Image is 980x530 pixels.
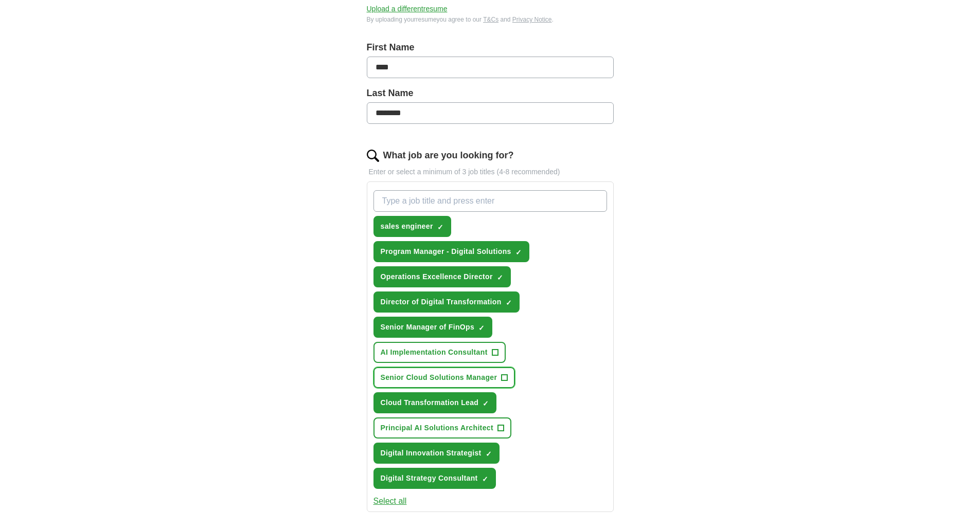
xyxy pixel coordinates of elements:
span: ✓ [478,324,485,332]
span: Program Manager - Digital Solutions [381,246,511,257]
label: First Name [367,41,614,54]
button: Senior Cloud Solutions Manager [373,367,515,388]
span: Digital Innovation Strategist [381,448,482,459]
span: Director of Digital Transformation [381,297,502,307]
button: Digital Strategy Consultant✓ [373,468,496,489]
span: Senior Cloud Solutions Manager [381,372,497,383]
span: ✓ [515,248,522,257]
input: Type a job title and press enter [373,190,607,212]
a: Privacy Notice [512,16,552,23]
span: Digital Strategy Consultant [381,473,478,484]
span: ✓ [506,299,512,307]
div: By uploading your resume you agree to our and . [367,15,614,24]
label: Last Name [367,86,614,100]
img: search.png [367,150,379,162]
span: AI Implementation Consultant [381,347,488,358]
p: Enter or select a minimum of 3 job titles (4-8 recommended) [367,167,614,177]
span: Cloud Transformation Lead [381,397,479,408]
button: Cloud Transformation Lead✓ [373,392,497,413]
span: ✓ [497,273,503,282]
label: What job are you looking for? [383,149,514,162]
button: Program Manager - Digital Solutions✓ [373,241,529,262]
button: Operations Excellence Director✓ [373,266,511,287]
span: ✓ [486,450,492,458]
span: ✓ [482,475,488,483]
button: Senior Manager of FinOps✓ [373,317,493,338]
span: ✓ [437,223,443,231]
button: Upload a differentresume [367,4,448,14]
button: Digital Innovation Strategist✓ [373,443,500,464]
button: Principal AI Solutions Architect [373,417,511,438]
span: Senior Manager of FinOps [381,322,475,333]
span: sales engineer [381,221,433,232]
button: AI Implementation Consultant [373,342,506,363]
button: Select all [373,495,407,507]
a: T&Cs [483,16,498,23]
span: Operations Excellence Director [381,271,493,282]
button: sales engineer✓ [373,216,451,237]
span: Principal AI Solutions Architect [381,423,493,433]
button: Director of Digital Transformation✓ [373,291,520,313]
span: ✓ [483,399,489,408]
